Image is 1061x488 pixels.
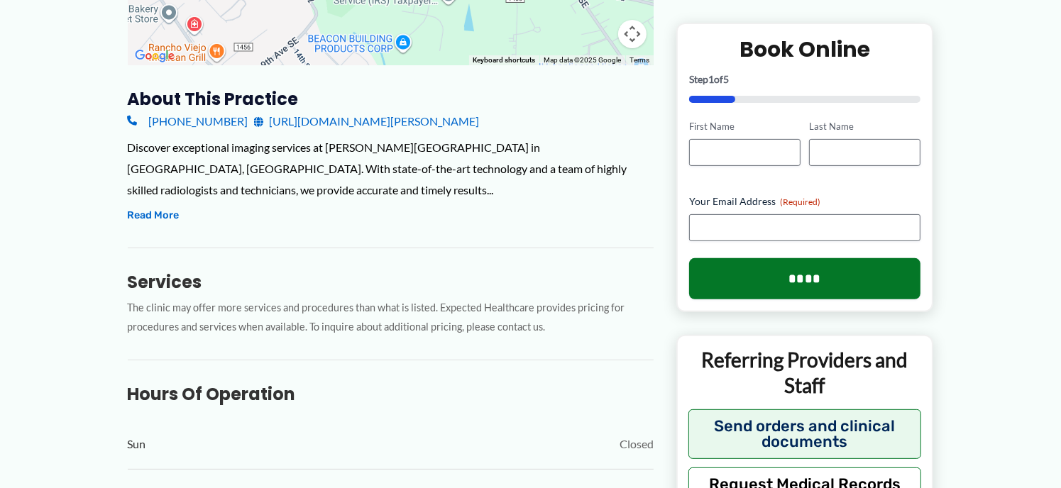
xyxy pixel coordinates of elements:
button: Keyboard shortcuts [473,55,535,65]
button: Map camera controls [618,20,647,48]
label: Your Email Address [689,194,921,209]
label: First Name [689,120,801,133]
a: Open this area in Google Maps (opens a new window) [131,47,178,65]
a: [URL][DOMAIN_NAME][PERSON_NAME] [254,111,480,132]
span: 5 [723,73,729,85]
a: [PHONE_NUMBER] [128,111,248,132]
p: Referring Providers and Staff [688,347,922,399]
span: (Required) [780,196,820,207]
a: Terms (opens in new tab) [630,56,649,64]
span: Map data ©2025 Google [544,56,621,64]
button: Send orders and clinical documents [688,409,922,458]
h2: Book Online [689,35,921,63]
span: Closed [620,433,654,455]
span: 1 [708,73,714,85]
label: Last Name [809,120,920,133]
h3: Services [128,271,654,293]
button: Read More [128,207,180,224]
h3: Hours of Operation [128,383,654,405]
span: Sun [128,433,146,455]
h3: About this practice [128,88,654,110]
p: Step of [689,74,921,84]
p: The clinic may offer more services and procedures than what is listed. Expected Healthcare provid... [128,299,654,337]
img: Google [131,47,178,65]
div: Discover exceptional imaging services at [PERSON_NAME][GEOGRAPHIC_DATA] in [GEOGRAPHIC_DATA], [GE... [128,137,654,200]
